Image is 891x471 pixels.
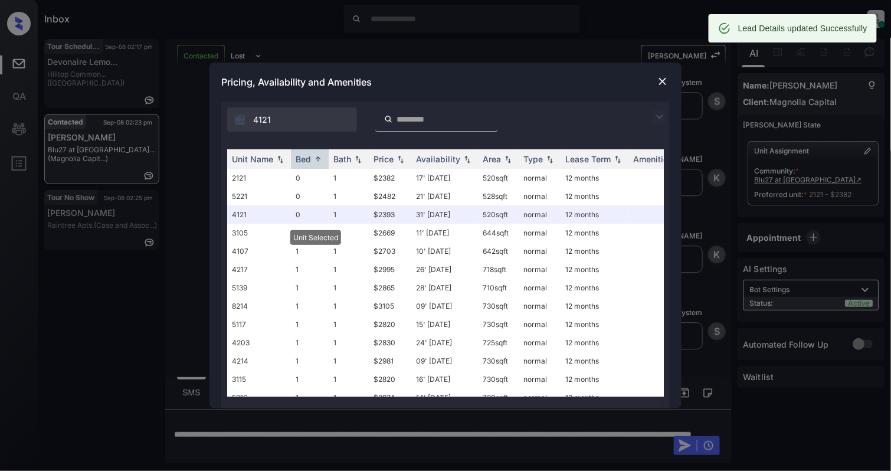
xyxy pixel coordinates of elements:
td: $2669 [369,224,411,242]
span: 4121 [253,113,271,126]
td: 12 months [561,169,628,187]
td: 1 [329,279,369,297]
td: 12 months [561,260,628,279]
td: 1 [329,205,369,224]
img: sorting [461,155,473,163]
img: sorting [312,155,324,163]
td: 4203 [227,333,291,352]
div: Price [374,154,394,164]
td: 1 [329,297,369,315]
td: 528 sqft [478,187,519,205]
div: Lead Details updated Successfully [738,18,867,39]
td: 5216 [227,388,291,407]
td: 12 months [561,224,628,242]
img: sorting [352,155,364,163]
td: 730 sqft [478,315,519,333]
td: 1 [329,224,369,242]
td: 10' [DATE] [411,242,478,260]
td: 725 sqft [478,333,519,352]
td: 730 sqft [478,297,519,315]
td: normal [519,242,561,260]
td: 28' [DATE] [411,279,478,297]
td: 1 [329,333,369,352]
td: 8214 [227,297,291,315]
td: 12 months [561,370,628,388]
td: 4217 [227,260,291,279]
td: 12 months [561,242,628,260]
td: 1 [329,169,369,187]
div: Pricing, Availability and Amenities [209,63,682,102]
img: sorting [544,155,556,163]
td: 1 [329,352,369,370]
td: $2382 [369,169,411,187]
div: Bed [296,154,311,164]
td: 1 [291,297,329,315]
img: sorting [502,155,514,163]
td: 1 [291,224,329,242]
td: 1 [291,315,329,333]
td: 1 [329,388,369,407]
td: normal [519,187,561,205]
td: 4121 [227,205,291,224]
div: Lease Term [565,154,611,164]
td: 642 sqft [478,242,519,260]
td: 1 [291,370,329,388]
td: 1 [291,279,329,297]
td: $2482 [369,187,411,205]
td: 0 [291,169,329,187]
img: sorting [395,155,407,163]
td: 12 months [561,333,628,352]
td: 5221 [227,187,291,205]
td: 1 [329,315,369,333]
td: 12 months [561,297,628,315]
td: 1 [329,187,369,205]
td: $2830 [369,333,411,352]
img: icon-zuma [234,114,246,126]
td: normal [519,352,561,370]
td: 11' [DATE] [411,224,478,242]
td: 1 [329,242,369,260]
td: 718 sqft [478,260,519,279]
td: 31' [DATE] [411,205,478,224]
img: sorting [274,155,286,163]
td: 24' [DATE] [411,333,478,352]
td: 1 [291,242,329,260]
td: 12 months [561,315,628,333]
td: normal [519,333,561,352]
td: normal [519,370,561,388]
td: $3105 [369,297,411,315]
td: 12 months [561,352,628,370]
td: 730 sqft [478,370,519,388]
td: 17' [DATE] [411,169,478,187]
td: 26' [DATE] [411,260,478,279]
td: 12 months [561,187,628,205]
td: 730 sqft [478,352,519,370]
td: 520 sqft [478,169,519,187]
td: 09' [DATE] [411,297,478,315]
td: 2121 [227,169,291,187]
div: Type [523,154,543,164]
td: $2703 [369,242,411,260]
div: Availability [416,154,460,164]
td: 09' [DATE] [411,352,478,370]
td: normal [519,297,561,315]
td: 12 months [561,388,628,407]
img: icon-zuma [653,110,667,124]
div: Unit Name [232,154,273,164]
img: icon-zuma [384,114,393,125]
td: 3105 [227,224,291,242]
td: $2393 [369,205,411,224]
td: $2820 [369,370,411,388]
td: 1 [329,260,369,279]
td: 5117 [227,315,291,333]
td: 1 [291,352,329,370]
div: Area [483,154,501,164]
td: $2995 [369,260,411,279]
td: 12 months [561,279,628,297]
td: 4107 [227,242,291,260]
td: normal [519,388,561,407]
div: Bath [333,154,351,164]
td: 1 [291,388,329,407]
td: $2981 [369,352,411,370]
td: 710 sqft [478,279,519,297]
